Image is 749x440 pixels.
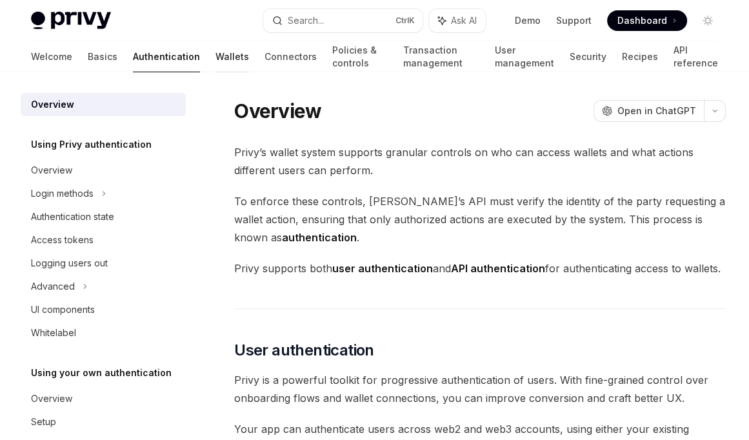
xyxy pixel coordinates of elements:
a: Transaction management [403,41,479,72]
a: Security [570,41,606,72]
span: Open in ChatGPT [617,105,696,117]
strong: API authentication [451,262,545,275]
a: Welcome [31,41,72,72]
span: Ask AI [451,14,477,27]
div: Overview [31,97,74,112]
h1: Overview [234,99,321,123]
a: API reference [674,41,718,72]
a: Authentication [133,41,200,72]
button: Open in ChatGPT [594,100,704,122]
a: Overview [21,93,186,116]
span: Privy’s wallet system supports granular controls on who can access wallets and what actions diffe... [234,143,726,179]
a: Demo [515,14,541,27]
span: Ctrl K [395,15,415,26]
button: Search...CtrlK [263,9,422,32]
div: Whitelabel [31,325,76,341]
a: Access tokens [21,228,186,252]
div: Login methods [31,186,94,201]
strong: authentication [282,231,357,244]
div: UI components [31,302,95,317]
a: Authentication state [21,205,186,228]
a: User management [495,41,554,72]
button: Toggle dark mode [697,10,718,31]
a: Connectors [265,41,317,72]
h5: Using your own authentication [31,365,172,381]
div: Search... [288,13,324,28]
a: Recipes [622,41,658,72]
a: Whitelabel [21,321,186,345]
a: Wallets [215,41,249,72]
div: Advanced [31,279,75,294]
a: Support [556,14,592,27]
div: Overview [31,163,72,178]
h5: Using Privy authentication [31,137,152,152]
strong: user authentication [332,262,433,275]
div: Logging users out [31,255,108,271]
a: Overview [21,387,186,410]
div: Overview [31,391,72,406]
div: Setup [31,414,56,430]
div: Access tokens [31,232,94,248]
a: Overview [21,159,186,182]
img: light logo [31,12,111,30]
a: Logging users out [21,252,186,275]
span: To enforce these controls, [PERSON_NAME]’s API must verify the identity of the party requesting a... [234,192,726,246]
a: UI components [21,298,186,321]
span: User authentication [234,340,374,361]
a: Setup [21,410,186,434]
span: Privy is a powerful toolkit for progressive authentication of users. With fine-grained control ov... [234,371,726,407]
a: Basics [88,41,117,72]
a: Policies & controls [332,41,388,72]
div: Authentication state [31,209,114,225]
span: Dashboard [617,14,667,27]
span: Privy supports both and for authenticating access to wallets. [234,259,726,277]
a: Dashboard [607,10,687,31]
button: Ask AI [429,9,486,32]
